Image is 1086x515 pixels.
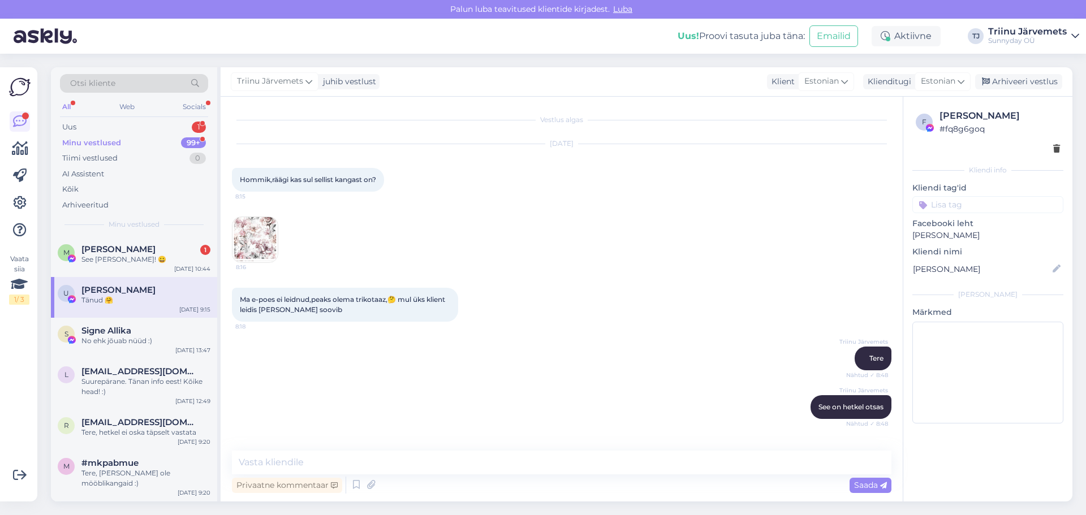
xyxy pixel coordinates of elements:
[81,417,199,427] span: reetkiigemae@gmail.com
[922,118,926,126] span: f
[804,75,839,88] span: Estonian
[181,137,206,149] div: 99+
[179,305,210,314] div: [DATE] 9:15
[178,488,210,497] div: [DATE] 9:20
[940,123,1060,135] div: # fq8g6goq
[178,438,210,446] div: [DATE] 9:20
[767,76,795,88] div: Klient
[81,468,210,488] div: Tere, [PERSON_NAME] ole mööblikangaid :)
[912,165,1063,175] div: Kliendi info
[912,218,1063,230] p: Facebooki leht
[81,285,156,295] span: Ulvi Rn
[62,184,79,195] div: Kõik
[872,26,941,46] div: Aktiivne
[869,354,884,362] span: Tere
[62,153,118,164] div: Tiimi vestlused
[63,462,70,470] span: m
[232,478,342,493] div: Privaatne kommentaar
[62,168,104,180] div: AI Assistent
[109,219,160,230] span: Minu vestlused
[921,75,955,88] span: Estonian
[70,77,115,89] span: Otsi kliente
[818,403,884,411] span: See on hetkel otsas
[240,175,376,184] span: Hommik,räägi kas sul sellist kangast on?
[81,427,210,438] div: Tere, hetkel ei oska täpselt vastata
[975,74,1062,89] div: Arhiveeri vestlus
[63,289,69,297] span: U
[968,28,984,44] div: TJ
[678,29,805,43] div: Proovi tasuta juba täna:
[912,289,1063,300] div: [PERSON_NAME]
[62,200,109,211] div: Arhiveeritud
[232,217,278,262] img: Attachment
[318,76,376,88] div: juhib vestlust
[236,263,278,271] span: 8:16
[9,76,31,98] img: Askly Logo
[912,306,1063,318] p: Märkmed
[81,295,210,305] div: Tänud 🤗
[988,36,1067,45] div: Sunnyday OÜ
[192,122,206,133] div: 1
[81,326,131,336] span: Signe Allika
[81,336,210,346] div: No ehk jõuab nüüd :)
[9,254,29,305] div: Vaata siia
[81,244,156,254] span: Margit Salk
[912,182,1063,194] p: Kliendi tag'id
[913,263,1050,275] input: Lisa nimi
[240,295,447,314] span: Ma e-poes ei leidnud,peaks olema trikotaaz,🤔 mul üks klient leidis [PERSON_NAME] soovib
[64,421,69,430] span: r
[63,248,70,257] span: M
[232,139,891,149] div: [DATE]
[174,265,210,273] div: [DATE] 10:44
[200,245,210,255] div: 1
[809,25,858,47] button: Emailid
[678,31,699,41] b: Uus!
[940,109,1060,123] div: [PERSON_NAME]
[62,122,76,133] div: Uus
[81,366,199,376] span: liisbeth.kose@gmail.com
[839,337,888,346] span: Triinu Järvemets
[839,386,888,395] span: Triinu Järvemets
[912,230,1063,241] p: [PERSON_NAME]
[180,99,208,114] div: Socials
[235,322,278,331] span: 8:18
[64,330,68,338] span: S
[117,99,137,114] div: Web
[988,27,1079,45] a: Triinu JärvemetsSunnyday OÜ
[81,254,210,265] div: See [PERSON_NAME]! 😀
[189,153,206,164] div: 0
[232,115,891,125] div: Vestlus algas
[81,458,139,468] span: #mkpabmue
[610,4,636,14] span: Luba
[175,397,210,405] div: [DATE] 12:49
[237,75,303,88] span: Triinu Järvemets
[988,27,1067,36] div: Triinu Järvemets
[235,192,278,201] span: 8:15
[854,480,887,490] span: Saada
[846,371,888,379] span: Nähtud ✓ 8:48
[60,99,73,114] div: All
[62,137,121,149] div: Minu vestlused
[175,346,210,354] div: [DATE] 13:47
[912,246,1063,258] p: Kliendi nimi
[912,196,1063,213] input: Lisa tag
[863,76,911,88] div: Klienditugi
[846,419,888,428] span: Nähtud ✓ 8:48
[9,295,29,305] div: 1 / 3
[81,376,210,397] div: Suurepärane. Tänan info eest! Kõike head! :)
[64,370,68,379] span: l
